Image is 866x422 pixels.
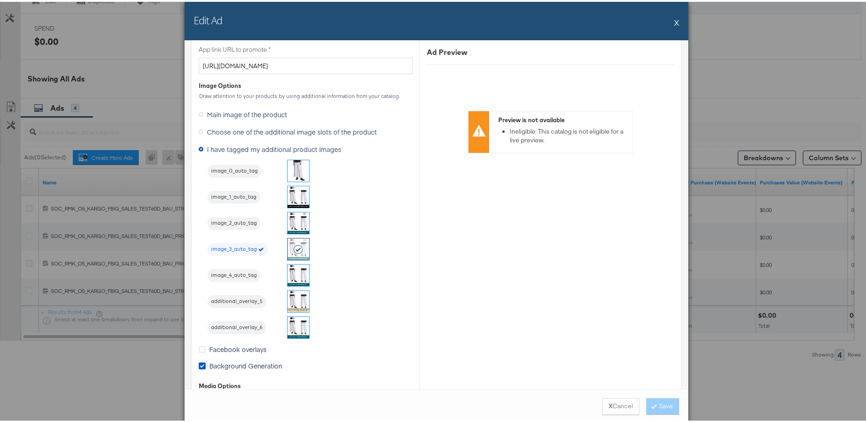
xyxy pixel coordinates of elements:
[209,343,267,352] span: Facebook overlays
[207,267,261,280] div: image_4_auto_tag
[498,114,628,123] div: Preview is not available
[207,163,261,176] div: image_0_auto_tag
[510,125,628,142] li: Ineligible: This catalog is not eligible for a live preview.
[209,359,282,368] span: Background Generation
[199,43,413,52] label: App link URL to promote *
[194,11,222,25] h2: Edit Ad
[288,184,309,206] img: 1fFlEv3qW1fR-yqcvQ-rCg.jpg
[207,296,266,303] span: additional_overlay_5
[207,192,260,199] span: image_1_auto_tag
[207,319,266,332] div: additional_overlay_6
[207,215,261,228] div: image_2_auto_tag
[602,396,639,413] button: XCancel
[199,80,241,88] div: Image Options
[427,45,674,56] div: Ad Preview
[207,143,341,152] span: I have tagged my additional product images
[199,91,413,97] div: Draw attention to your products by using additional information from your catalog.
[207,189,260,202] div: image_1_auto_tag
[207,166,261,173] span: image_0_auto_tag
[288,263,309,284] img: 3QCqXwQuc2Fu40eNXN7SSQ.jpg
[207,125,377,135] span: Choose one of the additional image slots of the product
[199,56,413,73] input: Add URL that will be shown to people who see your ad
[609,400,613,409] strong: X
[207,322,266,330] span: additional_overlay_6
[207,244,268,251] span: image_3_auto_tag
[288,315,309,336] img: 3QCqXwQuc2Fu40eNXN7SSQ.jpg
[207,270,261,277] span: image_4_auto_tag
[199,380,413,389] div: Media Options
[207,218,261,225] span: image_2_auto_tag
[674,11,679,30] button: X
[288,289,309,310] img: CAIYrZKAcZyvR9bfEW5p9g.jpg
[288,158,309,180] img: redirect
[207,293,266,306] div: additional_overlay_5
[288,211,309,232] img: zqDEUUKyRQPnVBIwGc1A-A.jpg
[207,241,268,254] div: image_3_auto_tag
[207,108,287,117] span: Main image of the product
